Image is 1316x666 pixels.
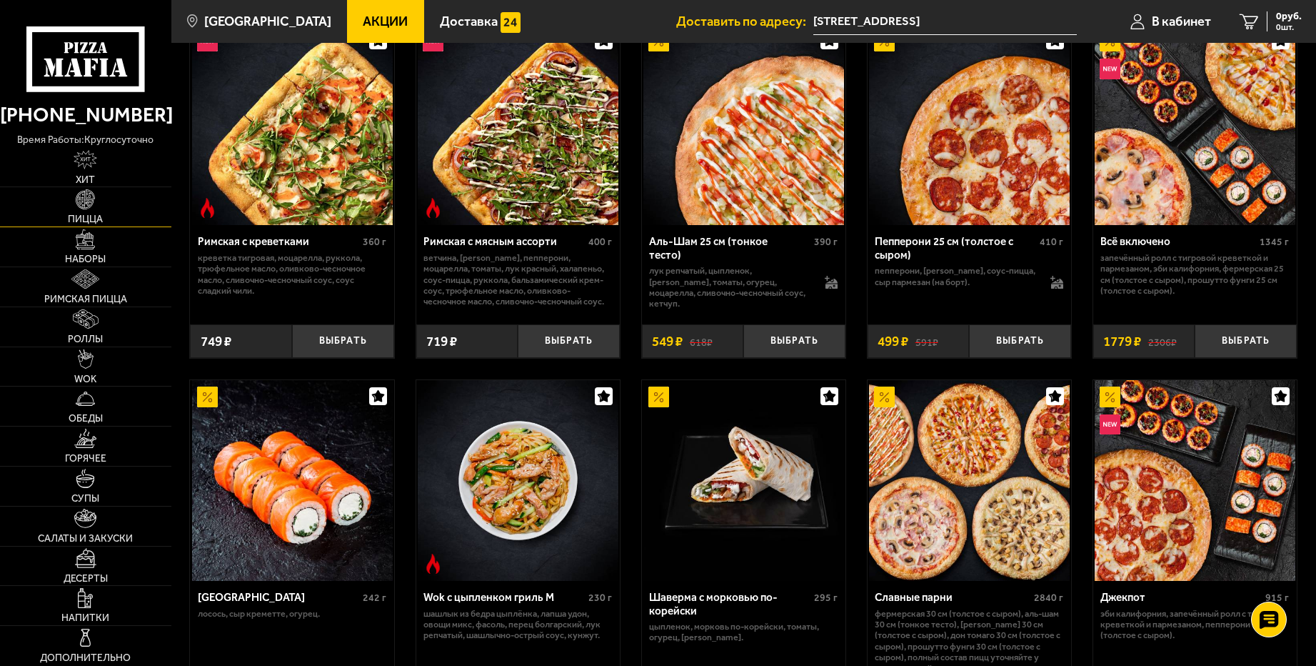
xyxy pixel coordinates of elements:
span: 230 г [588,592,612,604]
s: 2306 ₽ [1148,334,1177,348]
span: Горячее [65,454,106,464]
div: Джекпот [1100,591,1262,604]
img: Острое блюдо [423,198,443,219]
img: Акционный [197,387,218,407]
a: АкционныйНовинкаВсё включено [1093,24,1297,225]
div: Славные парни [875,591,1030,604]
span: Римская пицца [44,294,127,304]
span: 749 ₽ [201,334,231,348]
span: Супы [71,494,99,504]
img: Острое блюдо [197,198,218,219]
span: 1779 ₽ [1103,334,1141,348]
div: Римская с креветками [198,235,359,248]
p: шашлык из бедра цыплёнка, лапша удон, овощи микс, фасоль, перец болгарский, лук репчатый, шашлычн... [423,608,612,641]
span: 400 г [588,236,612,248]
span: Напитки [61,613,109,623]
button: Выбрать [518,324,620,358]
span: 295 г [814,592,838,604]
img: Филадельфия [192,380,393,581]
a: НовинкаОстрое блюдоРимская с мясным ассорти [416,24,620,225]
img: Пепперони 25 см (толстое с сыром) [869,24,1070,225]
span: [GEOGRAPHIC_DATA] [204,15,331,28]
span: 242 г [363,592,386,604]
img: Острое блюдо [423,554,443,575]
p: ветчина, [PERSON_NAME], пепперони, моцарелла, томаты, лук красный, халапеньо, соус-пицца, руккола... [423,252,612,307]
span: В кабинет [1152,15,1211,28]
span: 549 ₽ [652,334,683,348]
p: Эби Калифорния, Запечённый ролл с тигровой креветкой и пармезаном, Пепперони 25 см (толстое с сыр... [1100,608,1289,641]
span: Обеды [69,414,103,424]
p: пепперони, [PERSON_NAME], соус-пицца, сыр пармезан (на борт). [875,265,1037,287]
img: Шаверма с морковью по-корейски [643,380,844,581]
img: Аль-Шам 25 см (тонкое тесто) [643,24,844,225]
span: WOK [74,374,96,384]
span: Роллы [68,334,103,344]
span: Наборы [65,254,106,264]
span: Дополнительно [40,653,131,663]
button: Выбрать [969,324,1071,358]
a: НовинкаОстрое блюдоРимская с креветками [190,24,393,225]
img: Славные парни [869,380,1070,581]
img: Всё включено [1095,24,1295,225]
img: Римская с мясным ассорти [418,24,618,225]
span: 410 г [1040,236,1063,248]
span: 2840 г [1034,592,1063,604]
span: Салаты и закуски [38,534,133,544]
a: АкционныйФиладельфия [190,380,393,581]
a: АкционныйСлавные парни [868,380,1071,581]
span: 719 ₽ [426,334,457,348]
img: Новинка [1100,59,1120,79]
div: Всё включено [1100,235,1256,248]
span: 0 руб. [1276,11,1302,21]
span: 0 шт. [1276,23,1302,31]
a: АкционныйНовинкаДжекпот [1093,380,1297,581]
a: АкционныйШаверма с морковью по-корейски [642,380,845,581]
img: Новинка [1100,414,1120,435]
div: Wok с цыпленком гриль M [423,591,585,604]
p: Запечённый ролл с тигровой креветкой и пармезаном, Эби Калифорния, Фермерская 25 см (толстое с сы... [1100,252,1289,296]
span: Доставка [440,15,498,28]
img: 15daf4d41897b9f0e9f617042186c801.svg [501,12,521,33]
div: Шаверма с морковью по-корейски [649,591,810,617]
img: Wok с цыпленком гриль M [418,380,618,581]
div: [GEOGRAPHIC_DATA] [198,591,359,604]
s: 591 ₽ [915,334,938,348]
span: Акции [363,15,408,28]
span: 390 г [814,236,838,248]
div: Пепперони 25 см (толстое с сыром) [875,235,1036,262]
button: Выбрать [743,324,845,358]
div: Римская с мясным ассорти [423,235,585,248]
p: лосось, Сыр креметте, огурец. [198,608,386,619]
p: креветка тигровая, моцарелла, руккола, трюфельное масло, оливково-чесночное масло, сливочно-чесно... [198,252,386,296]
s: 618 ₽ [690,334,713,348]
img: Акционный [1100,387,1120,407]
button: Выбрать [1195,324,1297,358]
span: Хит [76,175,95,185]
a: АкционныйАль-Шам 25 см (тонкое тесто) [642,24,845,225]
p: цыпленок, морковь по-корейски, томаты, огурец, [PERSON_NAME]. [649,621,838,643]
div: Аль-Шам 25 см (тонкое тесто) [649,235,810,262]
a: АкционныйПепперони 25 см (толстое с сыром) [868,24,1071,225]
span: Доставить по адресу: [676,15,813,28]
span: 1345 г [1260,236,1289,248]
span: Десерты [64,574,108,584]
img: Акционный [648,387,669,407]
span: 499 ₽ [878,334,908,348]
input: Ваш адрес доставки [813,9,1077,35]
a: Острое блюдоWok с цыпленком гриль M [416,380,620,581]
img: Джекпот [1095,380,1295,581]
span: Пицца [68,214,103,224]
span: 360 г [363,236,386,248]
button: Выбрать [292,324,394,358]
img: Акционный [874,387,895,407]
img: Римская с креветками [192,24,393,225]
p: лук репчатый, цыпленок, [PERSON_NAME], томаты, огурец, моцарелла, сливочно-чесночный соус, кетчуп. [649,265,811,309]
span: 915 г [1265,592,1289,604]
span: Магнитогорская улица, 51Е [813,9,1077,35]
